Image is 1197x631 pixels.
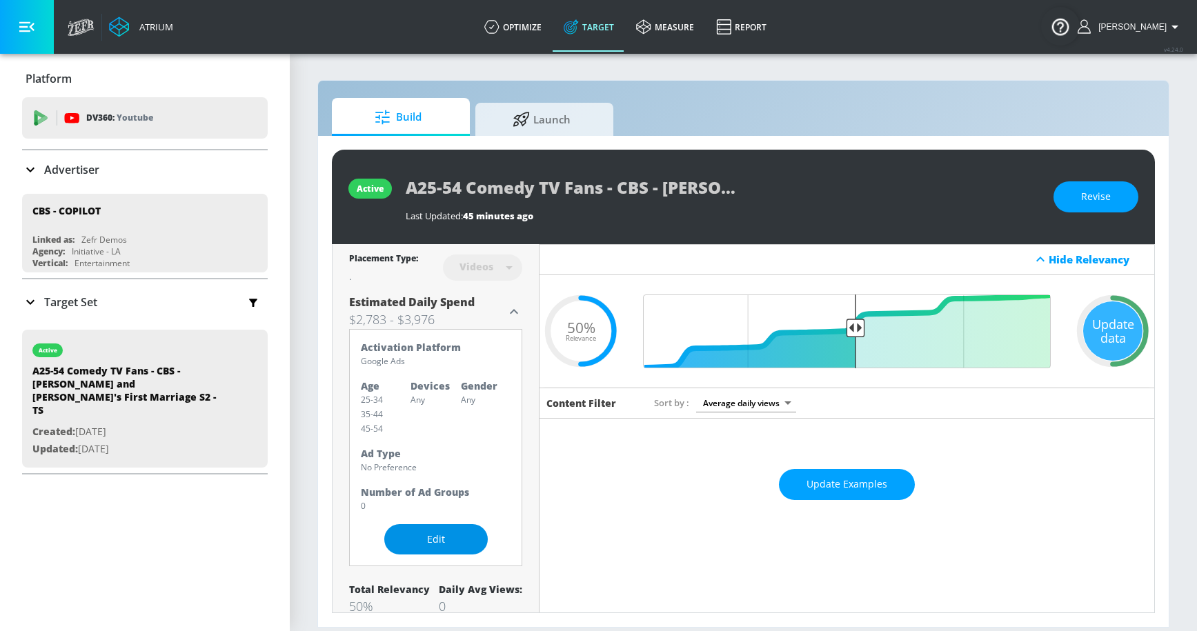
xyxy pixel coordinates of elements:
input: Final Threshold [636,294,1058,368]
p: 25-34 [361,392,410,407]
div: Agency: [32,246,65,257]
p: Target Set [44,294,97,310]
span: Estimated Daily Spend [349,294,475,310]
div: Placement Type: [349,252,418,267]
div: Linked as: [32,234,75,246]
div: Videos [453,261,500,272]
p: No Preference [361,460,417,474]
div: A25-54 Comedy TV Fans - CBS - [PERSON_NAME] and [PERSON_NAME]'s First Marriage S2 - TS [32,364,226,423]
p: 45-54 [361,421,410,436]
p: Platform [26,71,72,86]
a: Atrium [109,17,173,37]
button: Edit [384,524,488,555]
div: Hide Relevancy [540,244,1154,275]
a: optimize [473,2,553,52]
p: Google Ads [361,354,405,368]
div: activeA25-54 Comedy TV Fans - CBS - [PERSON_NAME] and [PERSON_NAME]'s First Marriage S2 - TSCreat... [22,330,268,468]
p: 0 [361,499,366,513]
p: Any [461,392,511,407]
a: Target [553,2,625,52]
span: Sort by [654,397,689,409]
div: 50% [349,598,430,614]
div: CBS - COPILOTLinked as:Zefr DemosAgency:Initiative - LAVertical:Entertainment [22,194,268,272]
h6: Content Filter [546,397,616,410]
button: Open Resource Center [1041,7,1080,46]
div: Daily Avg Views: [439,583,522,596]
span: Relevance [566,335,596,342]
p: [DATE] [32,441,226,458]
p: Youtube [117,110,153,125]
div: active [357,183,384,194]
strong: Gender [461,379,497,392]
span: Launch [489,103,594,136]
strong: Age [361,379,379,392]
h3: $2,783 - $3,976 [349,310,506,329]
div: Last Updated: [406,210,1040,222]
p: Any [410,392,460,407]
a: Report [705,2,778,52]
span: 45 minutes ago [463,210,533,222]
strong: Devices [410,379,450,392]
button: Revise [1053,181,1138,212]
div: Estimated Daily Spend$2,783 - $3,976 [349,294,522,329]
div: Atrium [134,21,173,33]
span: Edit [412,531,460,548]
div: active [39,347,57,354]
div: Entertainment [75,257,130,269]
strong: Number of Ad Groups [361,485,469,499]
strong: Ad Type [361,447,401,460]
div: Average daily views [696,394,796,412]
div: Advertiser [22,150,268,189]
div: Zefr Demos [81,234,127,246]
button: [PERSON_NAME] [1078,19,1183,35]
div: Vertical: [32,257,68,269]
p: Advertiser [44,162,99,177]
div: DV360: Youtube [22,97,268,139]
p: DV360: [86,110,153,126]
div: Update data [1083,301,1142,361]
strong: Activation Platform [361,341,461,354]
button: Update Examples [779,469,915,500]
span: Updated: [32,442,78,455]
div: 0 [439,598,522,614]
p: 35-44 [361,407,410,421]
span: Revise [1081,188,1111,206]
p: [DATE] [32,423,226,441]
div: Hide Relevancy [1049,252,1147,266]
span: Update Examples [807,476,887,493]
div: Platform [22,59,268,98]
span: 50% [567,321,595,335]
span: Created: [32,425,75,438]
div: Target Set [22,279,268,325]
div: CBS - COPILOT [32,204,101,217]
div: Total Relevancy [349,583,430,596]
span: v 4.24.0 [1164,46,1183,53]
span: Build [346,101,451,134]
a: measure [625,2,705,52]
span: login as: guillermo.cabrera@zefr.com [1093,22,1167,32]
div: Initiative - LA [72,246,121,257]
